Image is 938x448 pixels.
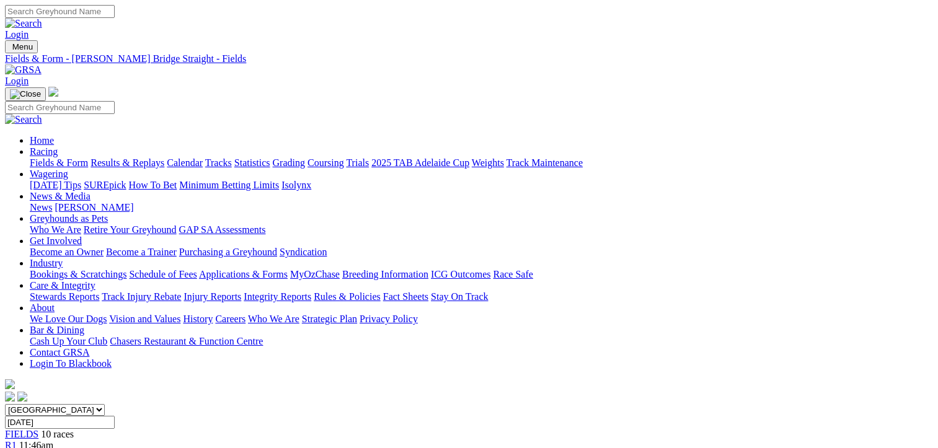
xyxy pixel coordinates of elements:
div: Get Involved [30,247,933,258]
div: Industry [30,269,933,280]
a: Breeding Information [342,269,428,279]
a: How To Bet [129,180,177,190]
a: Isolynx [281,180,311,190]
img: Search [5,114,42,125]
a: ICG Outcomes [431,269,490,279]
a: Strategic Plan [302,314,357,324]
div: Care & Integrity [30,291,933,302]
a: Careers [215,314,246,324]
img: logo-grsa-white.png [5,379,15,389]
a: Stay On Track [431,291,488,302]
a: Who We Are [248,314,299,324]
a: Trials [346,157,369,168]
div: Bar & Dining [30,336,933,347]
a: Syndication [280,247,327,257]
a: Retire Your Greyhound [84,224,177,235]
div: Wagering [30,180,933,191]
a: [PERSON_NAME] [55,202,133,213]
a: Contact GRSA [30,347,89,358]
a: Racing [30,146,58,157]
a: Care & Integrity [30,280,95,291]
a: Home [30,135,54,146]
a: Purchasing a Greyhound [179,247,277,257]
a: Weights [472,157,504,168]
a: We Love Our Dogs [30,314,107,324]
a: Login [5,76,29,86]
a: Privacy Policy [360,314,418,324]
a: Industry [30,258,63,268]
a: News & Media [30,191,91,201]
span: 10 races [41,429,74,439]
img: GRSA [5,64,42,76]
input: Search [5,5,115,18]
a: Integrity Reports [244,291,311,302]
input: Search [5,101,115,114]
a: Stewards Reports [30,291,99,302]
a: History [183,314,213,324]
a: Calendar [167,157,203,168]
button: Toggle navigation [5,87,46,101]
a: About [30,302,55,313]
a: Greyhounds as Pets [30,213,108,224]
a: Grading [273,157,305,168]
a: Fact Sheets [383,291,428,302]
a: Injury Reports [184,291,241,302]
input: Select date [5,416,115,429]
a: Applications & Forms [199,269,288,279]
a: Become an Owner [30,247,104,257]
a: Bar & Dining [30,325,84,335]
a: Track Injury Rebate [102,291,181,302]
a: Login To Blackbook [30,358,112,369]
img: twitter.svg [17,392,27,402]
img: logo-grsa-white.png [48,87,58,97]
a: Fields & Form [30,157,88,168]
a: [DATE] Tips [30,180,81,190]
a: Coursing [308,157,344,168]
div: Greyhounds as Pets [30,224,933,235]
a: Minimum Betting Limits [179,180,279,190]
button: Toggle navigation [5,40,38,53]
span: Menu [12,42,33,51]
a: Wagering [30,169,68,179]
div: About [30,314,933,325]
a: FIELDS [5,429,38,439]
div: News & Media [30,202,933,213]
a: 2025 TAB Adelaide Cup [371,157,469,168]
a: Chasers Restaurant & Function Centre [110,336,263,346]
img: Search [5,18,42,29]
a: Rules & Policies [314,291,381,302]
a: Schedule of Fees [129,269,197,279]
a: Bookings & Scratchings [30,269,126,279]
a: Fields & Form - [PERSON_NAME] Bridge Straight - Fields [5,53,933,64]
a: Race Safe [493,269,533,279]
a: Track Maintenance [507,157,583,168]
a: Who We Are [30,224,81,235]
a: Vision and Values [109,314,180,324]
a: Login [5,29,29,40]
img: facebook.svg [5,392,15,402]
a: Get Involved [30,235,82,246]
a: Results & Replays [91,157,164,168]
a: GAP SA Assessments [179,224,266,235]
a: News [30,202,52,213]
a: Statistics [234,157,270,168]
a: SUREpick [84,180,126,190]
a: Cash Up Your Club [30,336,107,346]
a: Become a Trainer [106,247,177,257]
div: Racing [30,157,933,169]
a: MyOzChase [290,269,340,279]
a: Tracks [205,157,232,168]
img: Close [10,89,41,99]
